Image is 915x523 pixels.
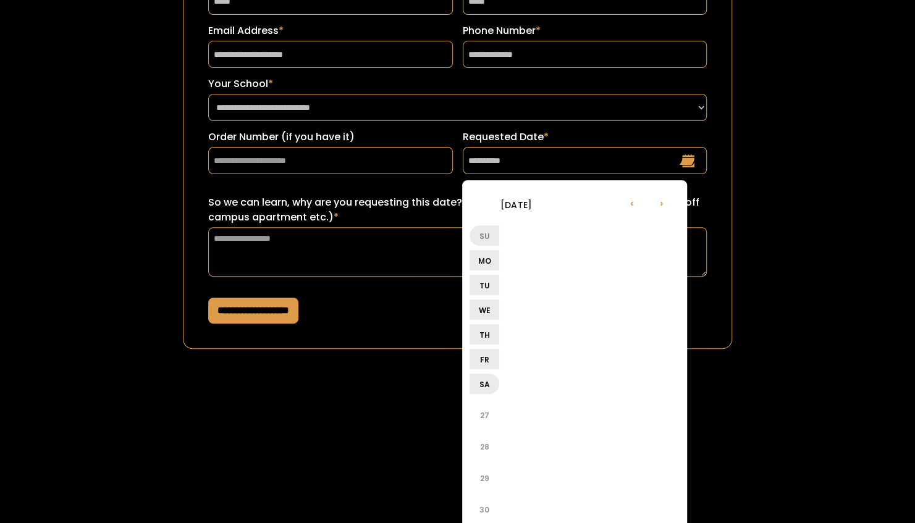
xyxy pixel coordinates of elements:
label: So we can learn, why are you requesting this date? (ex: sorority recruitment, lease turn over for... [208,195,707,225]
label: Requested Date [463,130,707,144]
li: Th [470,324,499,345]
li: Su [470,225,499,246]
li: [DATE] [470,190,562,219]
label: Order Number (if you have it) [208,130,452,144]
li: We [470,299,499,320]
li: 27 [470,400,499,430]
li: Tu [470,275,499,295]
label: Your School [208,77,707,91]
label: Phone Number [463,23,707,38]
li: Fr [470,349,499,369]
li: ‹ [617,188,646,217]
label: Email Address [208,23,452,38]
li: 28 [470,432,499,461]
li: Sa [470,374,499,394]
li: 29 [470,463,499,493]
li: › [646,188,676,217]
li: Mo [470,250,499,270]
